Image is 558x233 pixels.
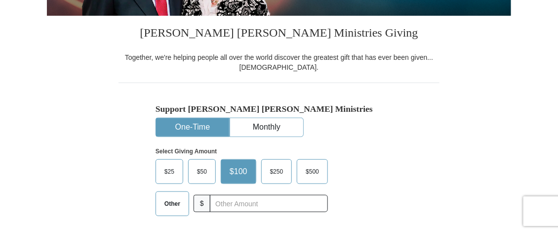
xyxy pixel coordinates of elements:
span: $25 [159,164,179,179]
span: $ [194,195,210,212]
span: $100 [225,164,252,179]
span: $250 [265,164,288,179]
span: Other [159,196,185,211]
button: One-Time [156,118,229,137]
h5: Support [PERSON_NAME] [PERSON_NAME] Ministries [156,104,402,114]
button: Monthly [230,118,303,137]
h3: [PERSON_NAME] [PERSON_NAME] Ministries Giving [119,16,439,52]
strong: Select Giving Amount [156,148,217,155]
span: $500 [301,164,324,179]
div: Together, we're helping people all over the world discover the greatest gift that has ever been g... [119,52,439,72]
span: $50 [192,164,212,179]
input: Other Amount [210,195,328,212]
